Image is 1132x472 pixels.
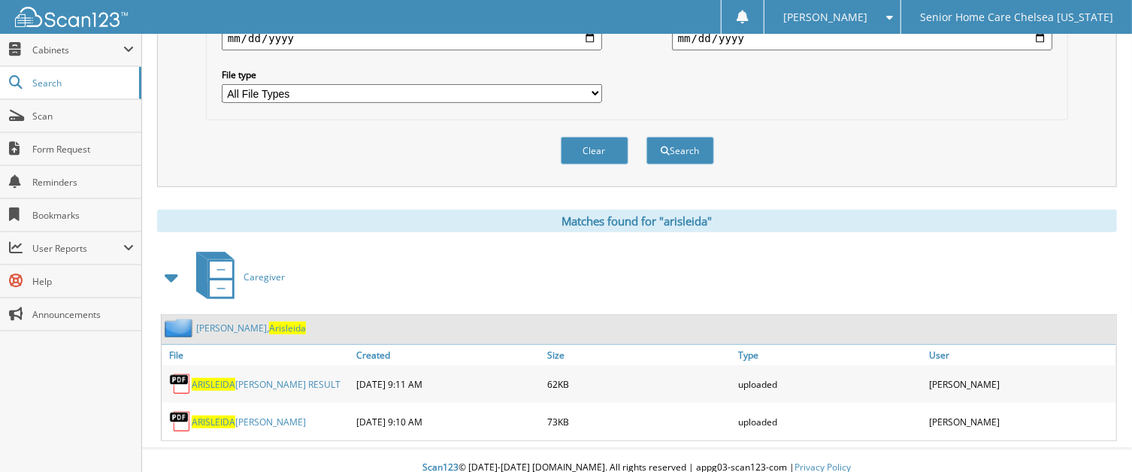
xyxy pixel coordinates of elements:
[32,209,134,222] span: Bookmarks
[269,322,306,334] span: Arisleida
[734,407,925,437] div: uploaded
[561,137,628,165] button: Clear
[162,345,353,365] a: File
[925,407,1116,437] div: [PERSON_NAME]
[244,271,285,283] span: Caregiver
[32,176,134,189] span: Reminders
[32,110,134,123] span: Scan
[157,210,1117,232] div: Matches found for "arisleida"
[222,26,602,50] input: start
[32,77,132,89] span: Search
[165,319,196,337] img: folder2.png
[222,68,602,81] label: File type
[192,416,235,428] span: ARISLEIDA
[192,416,306,428] a: ARISLEIDA[PERSON_NAME]
[543,345,734,365] a: Size
[353,345,543,365] a: Created
[672,26,1052,50] input: end
[353,369,543,399] div: [DATE] 9:11 AM
[543,407,734,437] div: 73KB
[32,275,134,288] span: Help
[32,242,123,255] span: User Reports
[353,407,543,437] div: [DATE] 9:10 AM
[169,410,192,433] img: PDF.png
[32,308,134,321] span: Announcements
[925,369,1116,399] div: [PERSON_NAME]
[169,373,192,395] img: PDF.png
[925,345,1116,365] a: User
[15,7,128,27] img: scan123-logo-white.svg
[196,322,306,334] a: [PERSON_NAME],Arisleida
[783,13,867,22] span: [PERSON_NAME]
[187,247,285,307] a: Caregiver
[734,369,925,399] div: uploaded
[543,369,734,399] div: 62KB
[192,378,341,391] a: ARISLEIDA[PERSON_NAME] RESULT
[32,143,134,156] span: Form Request
[1057,400,1132,472] iframe: Chat Widget
[32,44,123,56] span: Cabinets
[192,378,235,391] span: ARISLEIDA
[920,13,1113,22] span: Senior Home Care Chelsea [US_STATE]
[646,137,714,165] button: Search
[734,345,925,365] a: Type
